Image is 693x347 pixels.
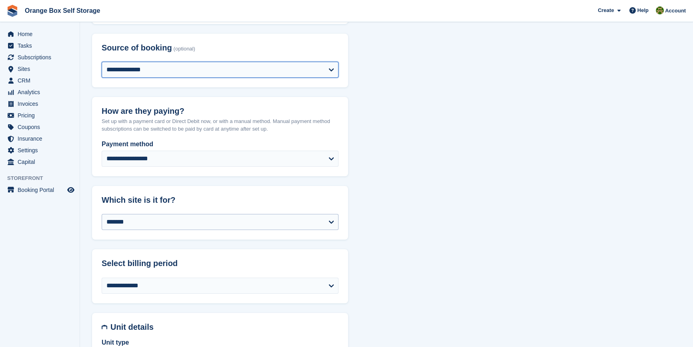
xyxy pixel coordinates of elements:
[18,98,66,109] span: Invoices
[4,75,76,86] a: menu
[18,63,66,75] span: Sites
[4,28,76,40] a: menu
[102,196,338,205] h2: Which site is it for?
[66,185,76,195] a: Preview store
[4,40,76,51] a: menu
[4,156,76,167] a: menu
[18,121,66,133] span: Coupons
[18,145,66,156] span: Settings
[7,174,80,182] span: Storefront
[18,75,66,86] span: CRM
[4,98,76,109] a: menu
[4,121,76,133] a: menu
[4,133,76,144] a: menu
[656,6,664,14] img: SARAH T
[4,184,76,196] a: menu
[174,46,195,52] span: (optional)
[598,6,614,14] span: Create
[22,4,104,17] a: Orange Box Self Storage
[637,6,649,14] span: Help
[4,110,76,121] a: menu
[102,139,338,149] label: Payment method
[4,52,76,63] a: menu
[18,87,66,98] span: Analytics
[6,5,18,17] img: stora-icon-8386f47178a22dfd0bd8f6a31ec36ba5ce8667c1dd55bd0f319d3a0aa187defe.svg
[18,110,66,121] span: Pricing
[18,52,66,63] span: Subscriptions
[18,28,66,40] span: Home
[102,43,172,52] span: Source of booking
[102,107,338,116] h2: How are they paying?
[102,323,107,332] img: unit-details-icon-595b0c5c156355b767ba7b61e002efae458ec76ed5ec05730b8e856ff9ea34a9.svg
[18,133,66,144] span: Insurance
[110,323,338,332] h2: Unit details
[18,184,66,196] span: Booking Portal
[18,156,66,167] span: Capital
[4,145,76,156] a: menu
[665,7,686,15] span: Account
[102,259,338,268] h2: Select billing period
[102,117,338,133] p: Set up with a payment card or Direct Debit now, or with a manual method. Manual payment method su...
[4,87,76,98] a: menu
[4,63,76,75] a: menu
[18,40,66,51] span: Tasks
